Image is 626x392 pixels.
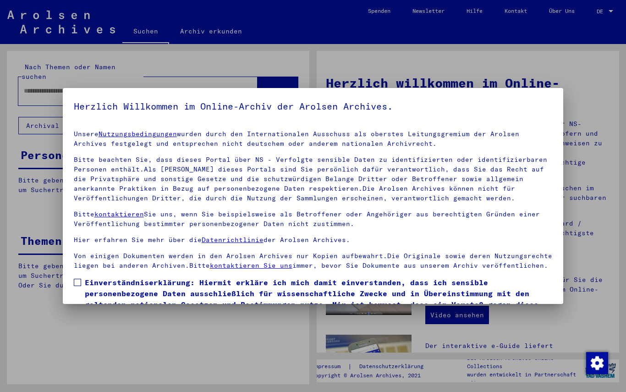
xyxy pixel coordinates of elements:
a: Nutzungsbedingungen [99,130,177,138]
a: kontaktieren Sie uns [210,261,292,270]
a: Datenrichtlinie [202,236,264,244]
p: Bitte Sie uns, wenn Sie beispielsweise als Betroffener oder Angehöriger aus berechtigten Gründen ... [74,210,553,229]
a: kontaktieren [94,210,144,218]
p: Von einigen Dokumenten werden in den Arolsen Archives nur Kopien aufbewahrt.Die Originale sowie d... [74,251,553,271]
p: Unsere wurden durch den Internationalen Ausschuss als oberstes Leitungsgremium der Arolsen Archiv... [74,129,553,149]
p: Hier erfahren Sie mehr über die der Arolsen Archives. [74,235,553,245]
h5: Herzlich Willkommen im Online-Archiv der Arolsen Archives. [74,99,553,114]
span: Einverständniserklärung: Hiermit erkläre ich mich damit einverstanden, dass ich sensible personen... [85,277,553,321]
img: Zustimmung ändern [586,352,608,374]
p: Bitte beachten Sie, dass dieses Portal über NS - Verfolgte sensible Daten zu identifizierten oder... [74,155,553,203]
